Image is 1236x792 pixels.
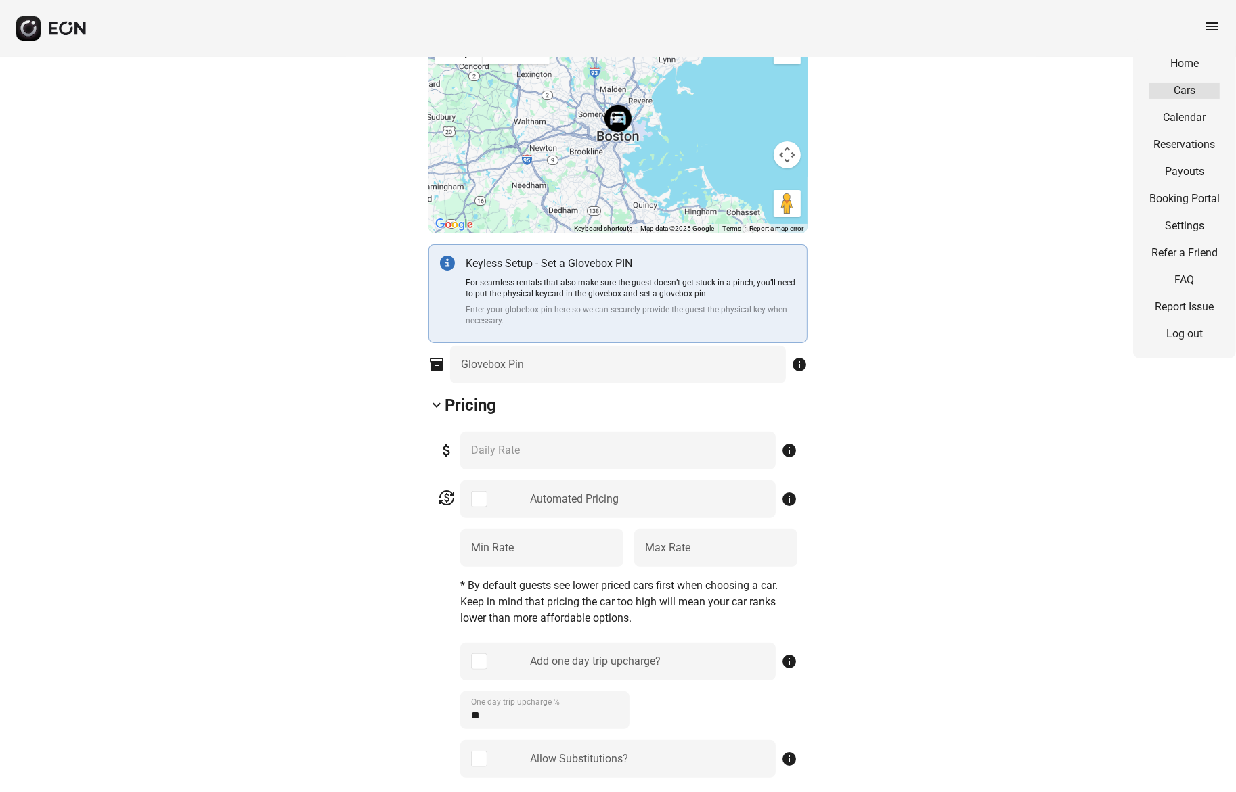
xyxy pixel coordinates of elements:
[781,653,797,670] span: info
[749,225,803,232] a: Report a map error
[774,190,801,217] button: Drag Pegman onto the map to open Street View
[781,442,797,459] span: info
[1149,218,1220,234] a: Settings
[774,141,801,168] button: Map camera controls
[781,751,797,767] span: info
[432,216,477,233] a: Open this area in Google Maps (opens a new window)
[432,216,477,233] img: Google
[722,225,741,232] a: Terms (opens in new tab)
[466,277,796,299] p: For seamless rentals that also make sure the guest doesn’t get stuck in a pinch, you’ll need to p...
[1149,272,1220,288] a: FAQ
[461,356,524,373] label: Glovebox Pin
[645,540,690,556] label: Max Rate
[428,356,445,373] span: inventory_2
[530,491,619,507] div: Automated Pricing
[428,397,445,413] span: keyboard_arrow_down
[1149,137,1220,153] a: Reservations
[466,256,796,272] p: Keyless Setup - Set a Glovebox PIN
[1149,55,1220,72] a: Home
[1149,83,1220,99] a: Cars
[574,224,632,233] button: Keyboard shortcuts
[1149,299,1220,315] a: Report Issue
[530,653,661,670] div: Add one day trip upcharge?
[1149,110,1220,126] a: Calendar
[460,578,797,626] p: * By default guests see lower priced cars first when choosing a car. Keep in mind that pricing th...
[471,540,514,556] label: Min Rate
[781,491,797,507] span: info
[466,304,796,326] p: Enter your globebox pin here so we can securely provide the guest the physical key when necessary.
[640,225,714,232] span: Map data ©2025 Google
[445,394,496,416] h2: Pricing
[1149,326,1220,342] a: Log out
[791,356,808,373] span: info
[1149,245,1220,261] a: Refer a Friend
[471,697,560,707] label: One day trip upcharge %
[439,442,455,459] span: attach_money
[1204,18,1220,34] span: menu
[440,256,455,271] img: info
[1149,164,1220,180] a: Payouts
[439,490,455,506] span: currency_exchange
[1149,191,1220,207] a: Booking Portal
[530,751,628,767] div: Allow Substitutions?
